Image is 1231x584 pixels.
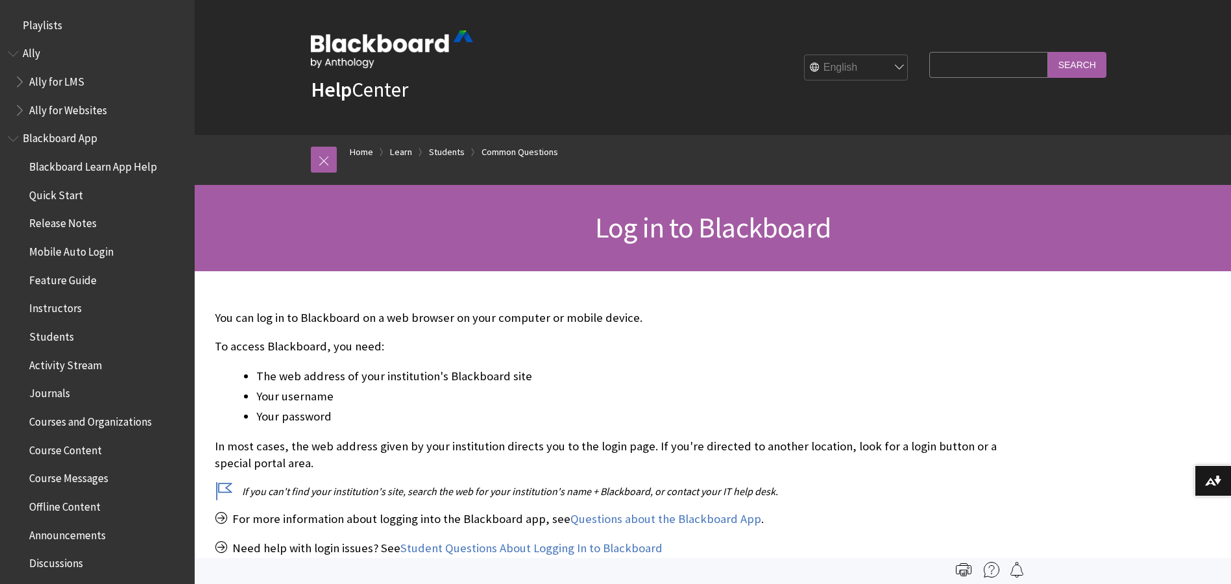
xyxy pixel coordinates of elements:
span: Students [29,326,74,343]
span: Student Questions About Logging In to Blackboard [400,541,663,555]
p: In most cases, the web address given by your institution directs you to the login page. If you're... [215,438,1019,472]
li: Your password [256,408,1019,426]
nav: Book outline for Playlists [8,14,187,36]
span: Blackboard Learn App Help [29,156,157,173]
span: Offline Content [29,496,101,513]
p: Need help with login issues? See [215,540,1019,557]
span: Log in to Blackboard [595,210,831,245]
img: Blackboard by Anthology [311,30,473,68]
a: Students [429,144,465,160]
a: Questions about the Blackboard App [570,511,761,527]
span: Instructors [29,298,82,315]
span: Ally [23,43,40,60]
span: Course Content [29,439,102,457]
span: Course Messages [29,468,108,485]
img: Print [956,562,971,578]
img: Follow this page [1009,562,1025,578]
span: Playlists [23,14,62,32]
select: Site Language Selector [805,55,908,81]
span: Ally for LMS [29,71,84,88]
span: Activity Stream [29,354,102,372]
strong: Help [311,77,352,103]
a: Home [350,144,373,160]
a: HelpCenter [311,77,408,103]
span: Ally for Websites [29,99,107,117]
span: Courses and Organizations [29,411,152,428]
p: For more information about logging into the Blackboard app, see . [215,511,1019,528]
span: Announcements [29,524,106,542]
img: More help [984,562,999,578]
span: Journals [29,383,70,400]
p: To access Blackboard, you need: [215,338,1019,355]
li: The web address of your institution's Blackboard site [256,367,1019,385]
nav: Book outline for Anthology Ally Help [8,43,187,121]
a: Common Questions [481,144,558,160]
span: Discussions [29,552,83,570]
span: Feature Guide [29,269,97,287]
a: Student Questions About Logging In to Blackboard [400,541,663,556]
p: If you can't find your institution's site, search the web for your institution's name + Blackboar... [215,484,1019,498]
span: Release Notes [29,213,97,230]
span: Mobile Auto Login [29,241,114,258]
li: Your username [256,387,1019,406]
span: Blackboard App [23,128,97,145]
a: Learn [390,144,412,160]
p: You can log in to Blackboard on a web browser on your computer or mobile device. [215,310,1019,326]
input: Search [1048,52,1106,77]
span: Quick Start [29,184,83,202]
